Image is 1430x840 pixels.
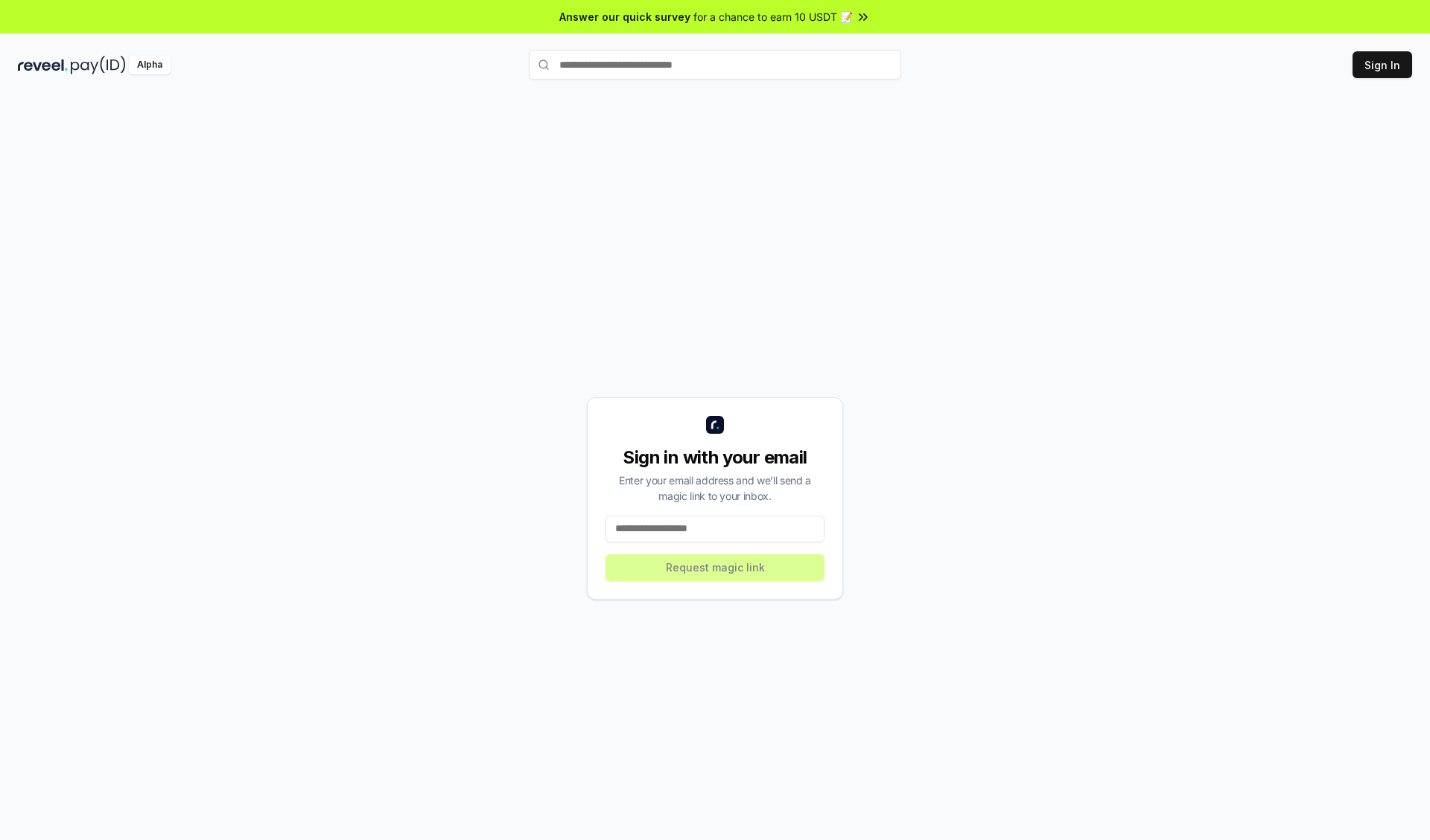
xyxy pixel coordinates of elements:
span: Answer our quick survey [559,9,690,25]
span: for a chance to earn 10 USDT 📝 [693,9,853,25]
div: Enter your email address and we’ll send a magic link to your inbox. [606,472,824,504]
div: Sign in with your email [606,446,824,469]
div: Alpha [129,56,171,74]
img: reveel_dark [18,56,68,74]
img: pay_id [71,56,126,74]
img: logo_small [706,416,724,434]
button: Sign In [1353,51,1412,78]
